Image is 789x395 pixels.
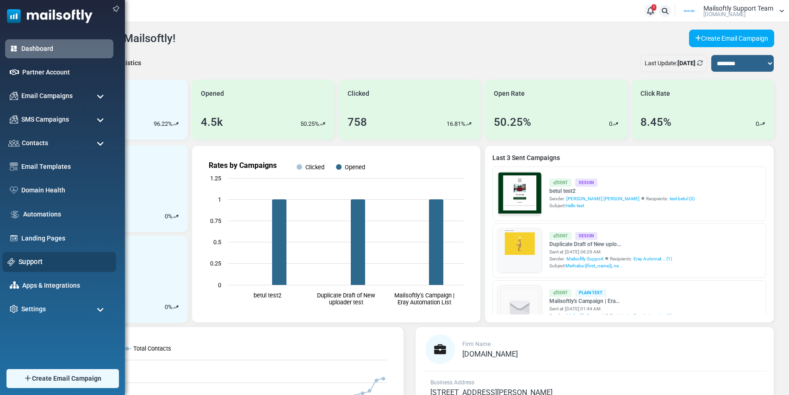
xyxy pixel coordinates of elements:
[566,255,603,262] span: Mailsoftly Support
[133,345,171,352] text: Total Contacts
[549,255,672,262] div: Sender: Recipients:
[549,305,672,312] div: Sent at: [DATE] 01:44 AM
[644,5,657,17] a: 1
[549,289,572,297] div: Sent
[49,243,271,252] p: Lorem ipsum dolor sit amet, consectetur adipiscing elit, sed do eiusmod tempor incididunt
[23,210,109,219] a: Automations
[22,138,48,148] span: Contacts
[32,374,101,383] span: Create Email Campaign
[42,160,278,175] h1: Test {(email)}
[549,232,572,240] div: Sent
[10,115,18,123] img: campaigns-icon.png
[462,350,518,358] span: [DOMAIN_NAME]
[305,164,324,171] text: Clicked
[494,114,531,130] div: 50.25%
[670,195,695,202] a: test betul (3)
[199,153,473,315] svg: Rates by Campaigns
[697,60,703,67] a: Refresh Stats
[634,312,672,319] a: Eray Automat... (1)
[430,379,474,386] span: Business Address
[462,341,491,347] span: Firm Name
[21,304,46,314] span: Settings
[19,257,111,267] a: Support
[317,292,375,306] text: Duplicate Draft of New uploader test
[10,92,18,100] img: campaigns-icon.png
[165,302,168,312] p: 0
[122,188,198,196] strong: Shop Now and Save Big!
[549,312,672,319] div: Sender: Recipients:
[22,281,109,290] a: Apps & Integrations
[565,263,623,268] span: Merhaba {(first_name)}, ne...
[549,297,672,305] a: Mailsoftly's Campaign | Era...
[10,234,18,242] img: landing_pages.svg
[549,179,572,186] div: Sent
[634,255,672,262] a: Eray Automat... (1)
[549,240,672,248] a: Duplicate Draft of New uplo...
[165,212,168,221] p: 0
[703,5,773,12] span: Mailsoftly Support Team
[201,114,223,130] div: 4.5k
[10,186,18,194] img: domain-health-icon.svg
[21,185,109,195] a: Domain Health
[21,91,73,101] span: Email Campaigns
[566,312,603,319] span: Mailsoftly Support
[678,4,701,18] img: User Logo
[549,195,695,202] div: Sender: Recipients:
[703,12,746,17] span: [DOMAIN_NAME]
[8,140,19,146] img: contacts-icon.svg
[549,187,695,195] a: betul test2
[210,175,221,182] text: 1.25
[348,89,369,99] span: Clicked
[210,260,221,267] text: 0.25
[447,119,466,129] p: 16.81%
[22,68,109,77] a: Partner Account
[345,164,365,171] text: Opened
[492,153,766,163] a: Last 3 Sent Campaigns
[394,292,454,306] text: Mailsoftly's Campaign | Eray Automation List
[756,119,759,129] p: 0
[640,89,670,99] span: Click Rate
[142,219,177,227] strong: Follow Us
[575,179,597,186] div: Design
[609,119,612,129] p: 0
[677,60,696,67] b: [DATE]
[49,5,271,14] p: Merhaba {(first_name)}
[21,44,109,54] a: Dashboard
[7,258,15,266] img: support-icon.svg
[498,286,541,329] img: empty-draft-icon2.svg
[10,209,20,220] img: workflow.svg
[494,89,525,99] span: Open Rate
[10,44,18,53] img: dashboard-icon-active.svg
[575,289,606,297] div: Plain Text
[549,262,672,269] div: Subject:
[575,232,597,240] div: Design
[652,4,657,11] span: 1
[689,30,774,47] a: Create Email Campaign
[10,162,18,171] img: email-templates-icon.svg
[21,162,109,172] a: Email Templates
[201,89,224,99] span: Opened
[300,119,319,129] p: 50.25%
[678,4,784,18] a: User Logo Mailsoftly Support Team [DOMAIN_NAME]
[165,212,179,221] div: %
[218,196,221,203] text: 1
[218,282,221,289] text: 0
[10,305,18,313] img: settings-icon.svg
[209,161,277,170] text: Rates by Campaigns
[210,217,221,224] text: 0.75
[462,351,518,358] a: [DOMAIN_NAME]
[640,114,671,130] div: 8.45%
[213,239,221,246] text: 0.5
[566,195,640,202] span: [PERSON_NAME] [PERSON_NAME]
[165,302,179,312] div: %
[154,119,173,129] p: 96.22%
[21,234,109,243] a: Landing Pages
[549,202,695,209] div: Subject:
[565,203,584,208] span: Hello test
[112,184,207,201] a: Shop Now and Save Big!
[348,114,367,130] div: 758
[549,248,672,255] div: Sent at: [DATE] 06:29 AM
[254,292,281,299] text: betul test2
[21,115,69,124] span: SMS Campaigns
